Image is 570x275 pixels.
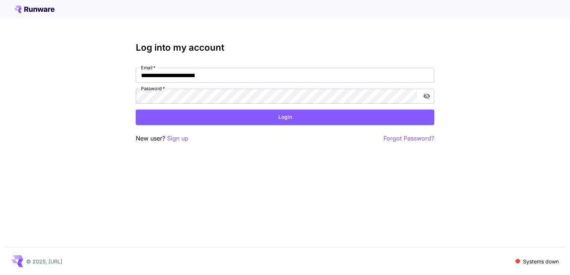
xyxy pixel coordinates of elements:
p: Systems down [523,257,559,265]
button: Login [136,110,434,125]
label: Email [141,64,156,71]
p: © 2025, [URL] [26,257,62,265]
h3: Log into my account [136,42,434,53]
button: Sign up [167,134,188,143]
button: Forgot Password? [383,134,434,143]
label: Password [141,85,165,92]
p: New user? [136,134,188,143]
button: toggle password visibility [420,89,433,103]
